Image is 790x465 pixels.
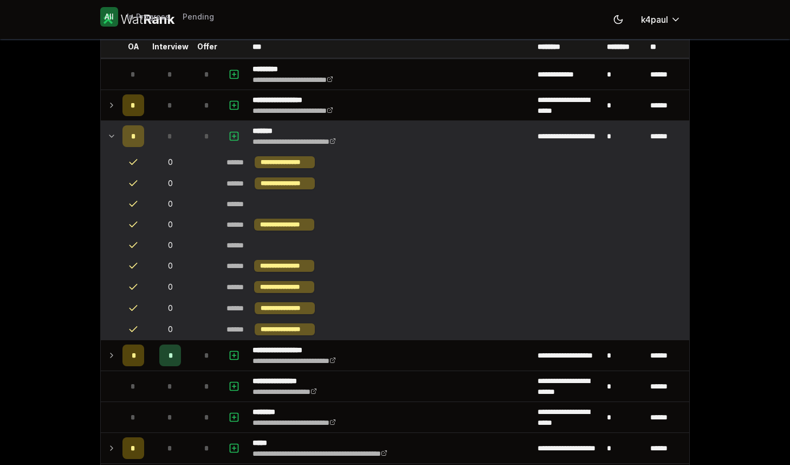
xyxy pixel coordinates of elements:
[128,41,139,52] p: OA
[143,11,174,27] span: Rank
[148,214,192,235] td: 0
[148,194,192,214] td: 0
[632,10,690,29] button: k4paul
[148,319,192,340] td: 0
[100,7,118,27] button: All
[152,41,189,52] p: Interview
[148,173,192,194] td: 0
[120,11,174,28] div: Wat
[148,152,192,173] td: 0
[148,256,192,276] td: 0
[148,298,192,319] td: 0
[122,7,174,27] button: In Progress
[178,7,218,27] button: Pending
[641,13,668,26] span: k4paul
[148,235,192,255] td: 0
[100,11,174,28] a: WatRank
[148,277,192,297] td: 0
[197,41,217,52] p: Offer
